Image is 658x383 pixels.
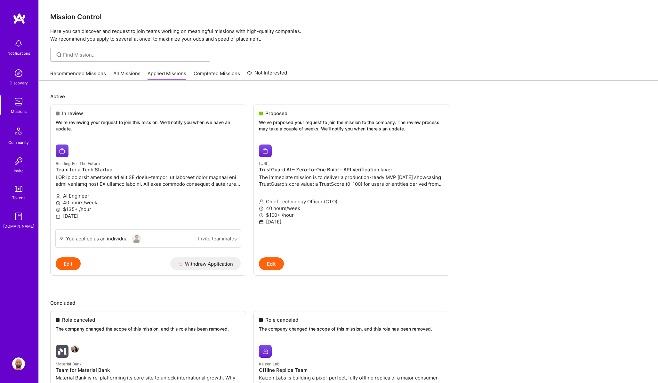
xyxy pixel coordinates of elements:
p: 40 hours/week [259,205,444,212]
input: Find Mission... [63,51,205,58]
p: 40 hours/week [56,199,241,206]
img: bell [12,37,25,50]
i: icon Calendar [259,220,264,224]
p: Chief Technology Officer (CTO) [259,198,444,205]
a: Completed Missions [194,70,240,81]
button: Withdraw Application [170,257,241,270]
a: Applied Missions [148,70,186,81]
small: Building For The Future [56,161,100,166]
div: Notifications [7,50,30,57]
img: Invite [12,155,25,168]
span: In review [62,110,83,117]
button: Edit [56,257,81,270]
i: icon Applicant [56,194,60,199]
a: Trustguard.ai company logo[URL]TrustGuard AI – Zero-to-One Build - API Verification layerThe imme... [254,139,449,257]
img: logo [13,13,26,24]
p: $135+ /hour [56,206,241,213]
img: teamwork [12,95,25,108]
div: You applied as an individual [66,235,129,242]
div: Missions [11,108,27,115]
img: User Avatar [132,234,141,243]
div: Community [8,139,29,146]
div: [DOMAIN_NAME] [3,223,34,230]
img: tokens [15,186,22,192]
h4: TrustGuard AI – Zero-to-One Build - API Verification layer [259,167,444,173]
img: Trustguard.ai company logo [259,145,272,157]
h4: Team for a Tech Startup [56,167,241,173]
i: icon MoneyGray [259,213,264,218]
span: Proposed [265,110,287,117]
button: Edit [259,257,284,270]
i: icon Clock [259,206,264,211]
a: Invite teammates [198,235,237,242]
p: AI Engineer [56,192,241,199]
img: Community [11,124,26,139]
i: icon MoneyGray [56,207,60,212]
div: Invite [14,168,24,174]
p: Concluded [50,300,646,306]
div: Discovery [10,80,28,86]
p: We've proposed your request to join the mission to the company. The review process may take a cou... [259,119,444,132]
img: User Avatar [12,357,25,370]
h3: Mission Control [50,13,646,21]
img: Building For The Future company logo [56,145,68,157]
a: Building For The Future company logoBuilding For The FutureTeam for a Tech StartupLOR ip dolorsit... [51,139,246,229]
i: icon Applicant [259,199,264,204]
p: The immediate mission is to deliver a production-ready MVP [DATE] showcasing TrustGuard’s core va... [259,174,444,187]
p: Active [50,93,646,100]
p: LOR ip dolorsit ametcons ad elit SE doeiu-tempori ut laboreet dolor magnaal eni admi veniamq nost... [56,174,241,187]
p: [DATE] [259,218,444,225]
img: discovery [12,67,25,80]
i: icon Calendar [56,214,60,219]
small: [URL] [259,161,270,166]
a: User Avatar [11,357,27,370]
p: $100+ /hour [259,212,444,218]
a: All Missions [113,70,140,81]
p: [DATE] [56,213,241,219]
p: We're reviewing your request to join this mission. We'll notify you when we have an update. [56,119,241,132]
i: icon Clock [56,201,60,206]
i: icon SearchGrey [55,51,63,59]
a: Recommended Missions [50,70,106,81]
div: Tokens [12,194,25,201]
img: guide book [12,210,25,223]
p: Here you can discover and request to join teams working on meaningful missions with high-quality ... [50,27,646,43]
a: Not Interested [247,69,287,81]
